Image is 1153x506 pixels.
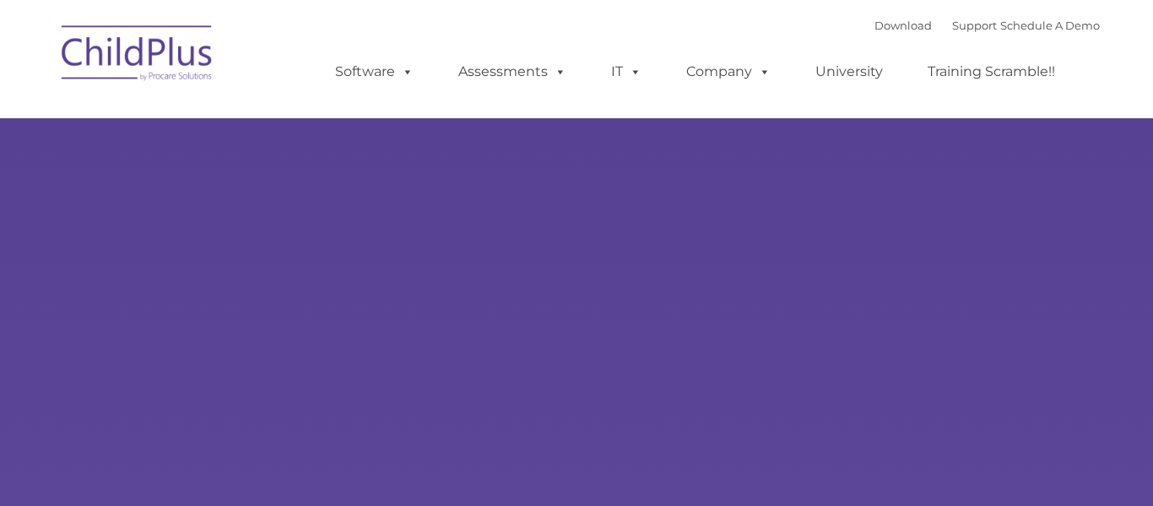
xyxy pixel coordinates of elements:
img: ChildPlus by Procare Solutions [53,14,222,98]
a: Company [669,55,788,89]
a: Software [318,55,430,89]
font: | [874,19,1100,32]
a: Download [874,19,932,32]
a: Training Scramble!! [911,55,1072,89]
a: Schedule A Demo [1000,19,1100,32]
a: University [798,55,900,89]
a: IT [594,55,658,89]
a: Support [952,19,997,32]
a: Assessments [441,55,583,89]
